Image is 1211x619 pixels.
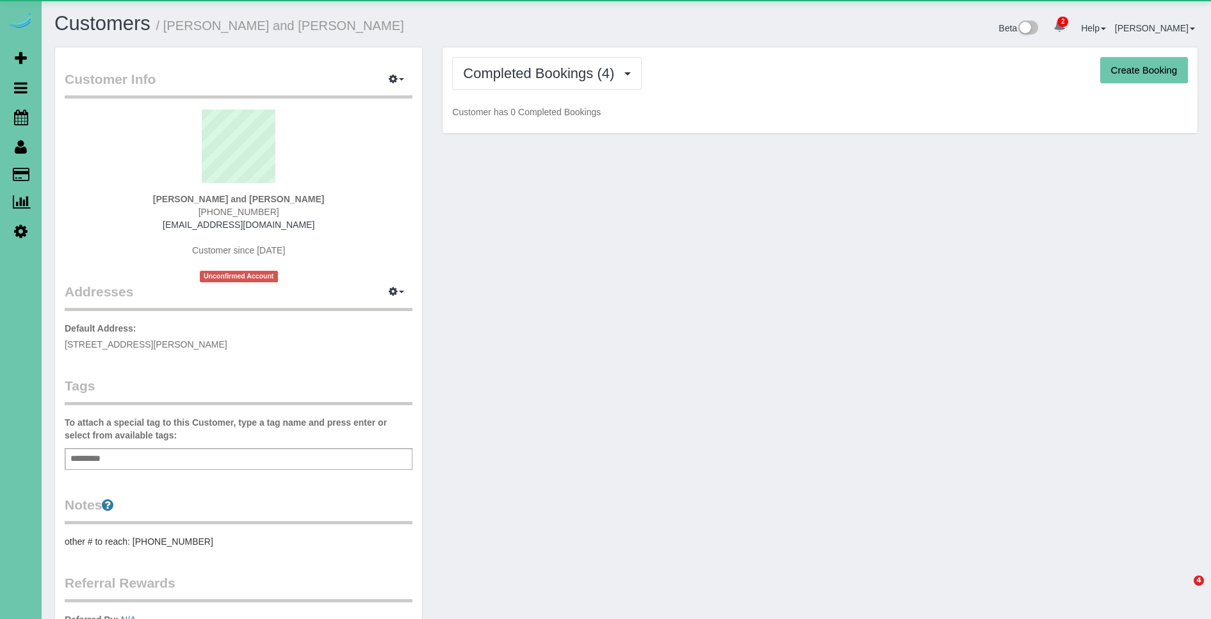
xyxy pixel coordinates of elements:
[452,57,642,90] button: Completed Bookings (4)
[65,339,227,350] span: [STREET_ADDRESS][PERSON_NAME]
[65,574,412,602] legend: Referral Rewards
[1081,23,1106,33] a: Help
[999,23,1039,33] a: Beta
[156,19,404,33] small: / [PERSON_NAME] and [PERSON_NAME]
[65,416,412,442] label: To attach a special tag to this Customer, type a tag name and press enter or select from availabl...
[1115,23,1195,33] a: [PERSON_NAME]
[192,245,285,255] span: Customer since [DATE]
[1047,13,1072,41] a: 2
[65,535,412,548] pre: other # to reach: [PHONE_NUMBER]
[199,207,279,217] span: [PHONE_NUMBER]
[1100,57,1188,84] button: Create Booking
[65,376,412,405] legend: Tags
[1167,575,1198,606] iframe: Intercom live chat
[153,194,325,204] strong: [PERSON_NAME] and [PERSON_NAME]
[65,70,412,99] legend: Customer Info
[163,220,314,230] a: [EMAIL_ADDRESS][DOMAIN_NAME]
[1194,575,1204,586] span: 4
[200,271,278,282] span: Unconfirmed Account
[452,106,1188,118] p: Customer has 0 Completed Bookings
[463,65,621,81] span: Completed Bookings (4)
[8,13,33,31] img: Automaid Logo
[1057,17,1068,27] span: 2
[1017,20,1038,37] img: New interface
[65,495,412,524] legend: Notes
[54,12,150,35] a: Customers
[65,322,136,335] label: Default Address:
